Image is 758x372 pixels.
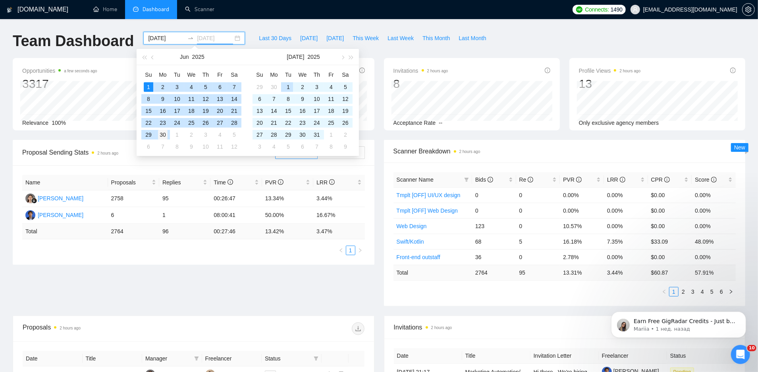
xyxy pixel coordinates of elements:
td: 2025-06-14 [227,93,241,105]
td: 2025-06-25 [184,117,199,129]
td: 2025-07-04 [213,129,227,141]
div: 12 [230,142,239,151]
iframe: Intercom live chat [731,345,750,364]
span: to [187,35,194,41]
button: [DATE] [296,32,322,45]
span: filter [193,353,201,364]
div: 1 [172,130,182,139]
img: DU [25,210,35,220]
a: Web Design [397,223,427,229]
span: info-circle [528,177,533,182]
span: Score [695,176,716,183]
span: Proposal Sending Stats [22,147,275,157]
td: 2025-08-08 [324,141,338,153]
td: 2025-07-29 [281,129,295,141]
span: filter [463,174,471,186]
a: 3 [689,287,697,296]
span: filter [312,353,320,364]
td: 2025-06-19 [199,105,213,117]
td: 2025-07-04 [324,81,338,93]
div: 8 [326,142,336,151]
div: 2 [158,82,168,92]
div: 6 [298,142,307,151]
div: 26 [341,118,350,128]
div: 27 [255,130,264,139]
th: Tu [281,68,295,81]
img: Profile image for Mariia [18,24,31,37]
h1: Team Dashboard [13,32,134,50]
td: 2025-06-28 [227,117,241,129]
th: We [295,68,310,81]
span: info-circle [545,68,550,73]
td: 2025-06-24 [170,117,184,129]
td: 2025-06-30 [267,81,281,93]
td: 2025-07-14 [267,105,281,117]
a: KK[PERSON_NAME] [25,195,83,201]
td: 2025-07-16 [295,105,310,117]
span: Bids [475,176,493,183]
div: 30 [269,82,279,92]
img: logo [7,4,12,16]
span: 100% [52,120,66,126]
a: 2 [679,287,688,296]
td: 2025-07-11 [324,93,338,105]
div: [PERSON_NAME] [38,211,83,219]
td: 2025-07-05 [227,129,241,141]
div: 7 [312,142,322,151]
div: 19 [201,106,210,116]
a: setting [742,6,755,13]
li: 5 [707,287,717,296]
span: left [339,248,343,253]
th: Su [141,68,156,81]
td: 2025-06-05 [199,81,213,93]
th: Mo [156,68,170,81]
td: 2025-07-10 [199,141,213,153]
td: 2025-08-03 [253,141,267,153]
time: a few seconds ago [64,69,97,73]
a: Tmplt [OFF] Web Design [397,207,458,214]
td: 2025-08-02 [338,129,353,141]
span: Last Month [459,34,486,43]
td: 2025-06-30 [156,129,170,141]
span: Invitations [393,66,448,76]
td: 2025-06-29 [253,81,267,93]
td: 2025-07-01 [170,129,184,141]
span: Connects: [585,5,609,14]
td: 2025-06-16 [156,105,170,117]
div: 2 [298,82,307,92]
button: Jun [180,49,189,65]
td: 2025-07-28 [267,129,281,141]
li: 3 [688,287,698,296]
div: 3317 [22,76,97,91]
td: 2025-08-01 [324,129,338,141]
td: 2025-07-02 [184,129,199,141]
span: Opportunities [22,66,97,76]
td: 2025-07-06 [141,141,156,153]
td: 2025-08-05 [281,141,295,153]
div: 20 [255,118,264,128]
div: 23 [298,118,307,128]
span: right [729,289,733,294]
td: 2025-07-12 [338,93,353,105]
span: 10 [747,345,756,351]
div: 28 [230,118,239,128]
div: 1 [326,130,336,139]
th: Th [199,68,213,81]
td: 2025-07-07 [156,141,170,153]
td: 2025-07-06 [253,93,267,105]
div: 10 [312,94,322,104]
span: Profile Views [579,66,641,76]
time: 2 hours ago [427,69,448,73]
td: 2025-06-06 [213,81,227,93]
td: 2025-06-01 [141,81,156,93]
td: 2025-06-09 [156,93,170,105]
li: 1 [669,287,679,296]
div: 29 [144,130,153,139]
button: 2025 [192,49,204,65]
div: message notification from Mariia, 1 нед. назад. Earn Free GigRadar Credits - Just by Sharing Your... [12,17,147,43]
td: 2025-07-15 [281,105,295,117]
div: 12 [201,94,210,104]
button: right [726,287,736,296]
div: 28 [269,130,279,139]
div: 23 [158,118,168,128]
